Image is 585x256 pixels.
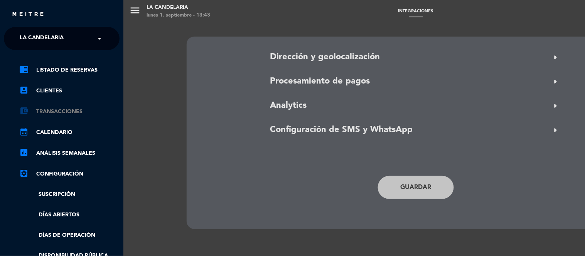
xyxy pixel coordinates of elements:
i: account_balance_wallet [19,106,29,115]
a: calendar_monthCalendario [19,128,120,137]
a: Días abiertos [19,211,120,219]
i: assessment [19,148,29,157]
i: chrome_reader_mode [19,65,29,74]
a: chrome_reader_modeListado de Reservas [19,65,120,75]
span: LA CANDELARIA [20,30,64,47]
a: Configuración [19,169,120,179]
a: account_balance_walletTransacciones [19,107,120,116]
i: settings_applications [19,169,29,178]
i: account_box [19,85,29,95]
a: account_boxClientes [19,86,120,95]
a: assessmentANÁLISIS SEMANALES [19,149,120,158]
a: Días de Operación [19,231,120,240]
img: MEITRE [12,12,44,17]
a: Suscripción [19,190,120,199]
i: calendar_month [19,127,29,136]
